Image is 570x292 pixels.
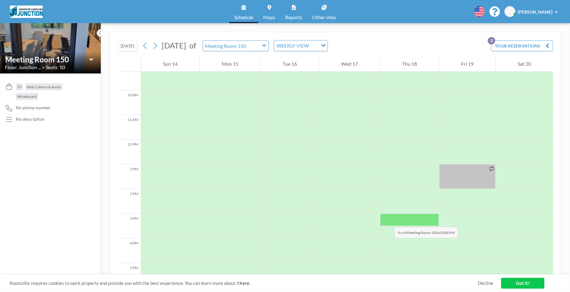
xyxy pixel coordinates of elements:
span: • [42,65,44,69]
button: [DATE] [118,40,137,51]
div: 9 AM [118,65,141,90]
div: Wed 17 [319,56,380,72]
p: 3 [488,37,495,44]
input: Meeting Room 150 [203,41,262,51]
span: Schedule [234,15,253,20]
div: Fri 19 [439,56,495,72]
span: No phone number [16,105,51,111]
div: No description [16,116,45,122]
div: 10 AM [118,90,141,115]
span: Web Camera & Audio [27,85,61,89]
b: Meeting Room 150 [406,230,438,235]
span: Maps [263,15,275,20]
div: 4 PM [118,238,141,263]
div: 2 PM [118,189,141,214]
span: Whiteboard [17,94,37,99]
img: organization-logo [10,6,43,18]
span: Floor: Junction ... [5,64,41,70]
input: Search for option [311,42,317,50]
span: TV [17,85,22,89]
span: Reports [285,15,302,20]
span: Seats: 10 [46,64,65,70]
b: 3:00 PM [441,230,455,235]
button: YOUR RESERVATIONS3 [491,40,553,51]
input: Meeting Room 150 [5,55,89,64]
span: WEEKLY VIEW [275,42,310,50]
div: Mon 15 [200,56,260,72]
span: [PERSON_NAME] [518,9,552,15]
div: Tue 16 [261,56,319,72]
span: MH [506,9,514,15]
div: 11 AM [118,115,141,140]
a: Got it! [501,278,544,289]
div: 1 PM [118,164,141,189]
span: Roomzilla requires cookies to work properly and provide you with the best experience. You can lea... [10,280,478,286]
span: Book at [394,227,458,238]
div: 5 PM [118,263,141,288]
span: [DATE] [162,41,186,50]
a: here. [240,280,250,286]
span: Other sites [312,15,336,20]
span: of [189,41,196,50]
div: Sun 14 [141,56,199,72]
div: 3 PM [118,214,141,238]
div: 12 PM [118,140,141,164]
div: Sat 20 [496,56,553,72]
div: Search for option [274,40,328,51]
a: Decline [478,280,493,286]
div: Thu 18 [380,56,439,72]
